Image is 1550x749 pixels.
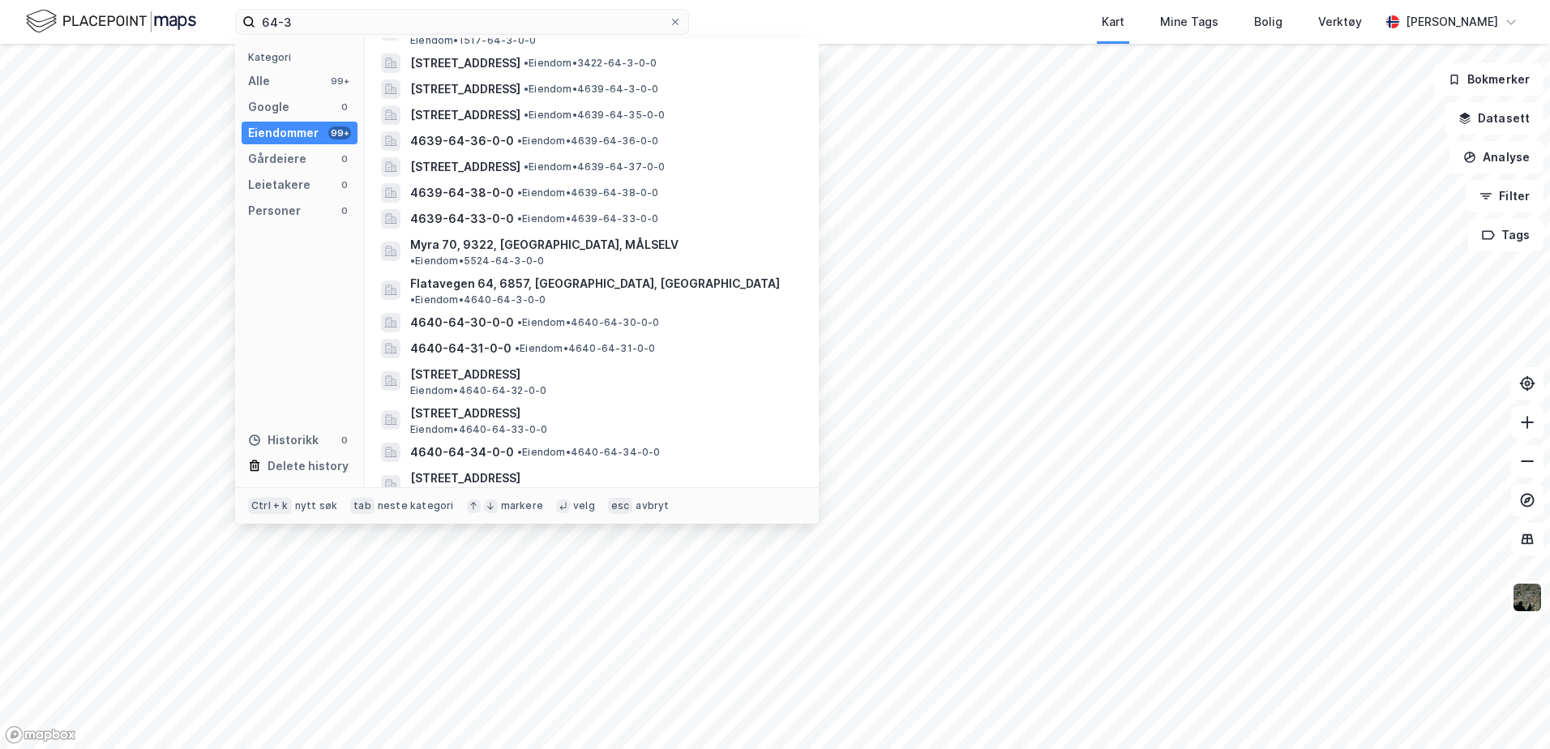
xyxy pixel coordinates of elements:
[1466,180,1544,212] button: Filter
[410,384,546,397] span: Eiendom • 4640-64-32-0-0
[338,152,351,165] div: 0
[5,725,76,744] a: Mapbox homepage
[1434,63,1544,96] button: Bokmerker
[378,499,454,512] div: neste kategori
[517,316,660,329] span: Eiendom • 4640-64-30-0-0
[1468,219,1544,251] button: Tags
[410,443,514,462] span: 4640-64-34-0-0
[1469,671,1550,749] iframe: Chat Widget
[410,339,512,358] span: 4640-64-31-0-0
[410,293,415,306] span: •
[410,131,514,151] span: 4639-64-36-0-0
[517,186,659,199] span: Eiendom • 4639-64-38-0-0
[410,34,536,47] span: Eiendom • 1517-64-3-0-0
[248,71,270,91] div: Alle
[1406,12,1498,32] div: [PERSON_NAME]
[517,135,659,148] span: Eiendom • 4639-64-36-0-0
[410,209,514,229] span: 4639-64-33-0-0
[524,109,666,122] span: Eiendom • 4639-64-35-0-0
[328,126,351,139] div: 99+
[248,498,292,514] div: Ctrl + k
[350,498,375,514] div: tab
[608,498,633,514] div: esc
[1254,12,1282,32] div: Bolig
[524,57,529,69] span: •
[524,57,657,70] span: Eiendom • 3422-64-3-0-0
[26,7,196,36] img: logo.f888ab2527a4732fd821a326f86c7f29.svg
[1469,671,1550,749] div: Kontrollprogram for chat
[524,109,529,121] span: •
[338,204,351,217] div: 0
[410,313,514,332] span: 4640-64-30-0-0
[515,342,520,354] span: •
[295,499,338,512] div: nytt søk
[255,10,669,34] input: Søk på adresse, matrikkel, gårdeiere, leietakere eller personer
[1449,141,1544,173] button: Analyse
[248,430,319,450] div: Historikk
[248,149,306,169] div: Gårdeiere
[248,51,358,63] div: Kategori
[517,212,522,225] span: •
[524,83,529,95] span: •
[410,274,780,293] span: Flatavegen 64, 6857, [GEOGRAPHIC_DATA], [GEOGRAPHIC_DATA]
[410,105,520,125] span: [STREET_ADDRESS]
[524,160,529,173] span: •
[328,75,351,88] div: 99+
[410,469,799,488] span: [STREET_ADDRESS]
[517,212,659,225] span: Eiendom • 4639-64-33-0-0
[410,255,415,267] span: •
[338,178,351,191] div: 0
[1102,12,1124,32] div: Kart
[517,135,522,147] span: •
[410,183,514,203] span: 4639-64-38-0-0
[517,316,522,328] span: •
[1160,12,1218,32] div: Mine Tags
[1512,582,1543,613] img: 9k=
[248,201,301,220] div: Personer
[1318,12,1362,32] div: Verktøy
[410,53,520,73] span: [STREET_ADDRESS]
[248,97,289,117] div: Google
[268,456,349,476] div: Delete history
[338,434,351,447] div: 0
[410,404,799,423] span: [STREET_ADDRESS]
[410,255,544,267] span: Eiendom • 5524-64-3-0-0
[517,446,661,459] span: Eiendom • 4640-64-34-0-0
[501,499,543,512] div: markere
[410,293,546,306] span: Eiendom • 4640-64-3-0-0
[524,83,658,96] span: Eiendom • 4639-64-3-0-0
[248,175,310,195] div: Leietakere
[524,160,666,173] span: Eiendom • 4639-64-37-0-0
[573,499,595,512] div: velg
[1445,102,1544,135] button: Datasett
[515,342,656,355] span: Eiendom • 4640-64-31-0-0
[410,235,679,255] span: Myra 70, 9322, [GEOGRAPHIC_DATA], MÅLSELV
[248,123,319,143] div: Eiendommer
[410,423,547,436] span: Eiendom • 4640-64-33-0-0
[636,499,669,512] div: avbryt
[338,101,351,113] div: 0
[410,365,799,384] span: [STREET_ADDRESS]
[517,186,522,199] span: •
[410,79,520,99] span: [STREET_ADDRESS]
[410,157,520,177] span: [STREET_ADDRESS]
[517,446,522,458] span: •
